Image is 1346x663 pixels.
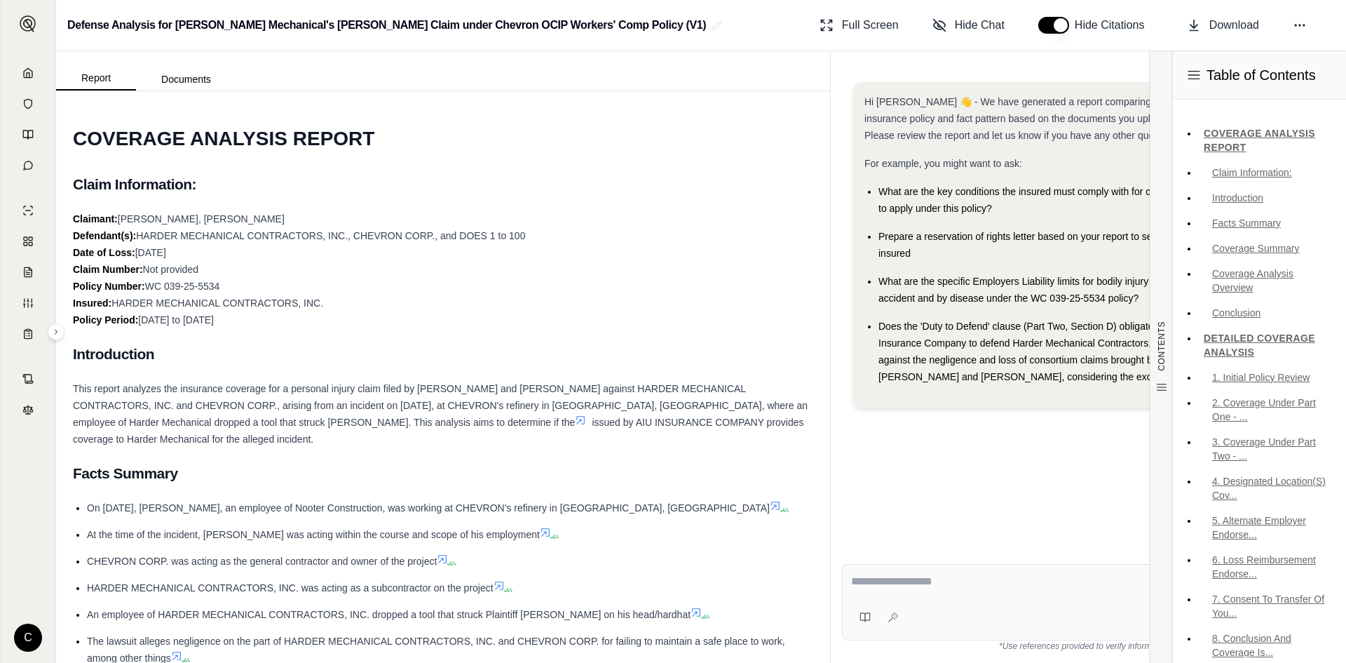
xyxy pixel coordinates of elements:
[1198,262,1335,299] a: Coverage Analysis Overview
[1209,17,1259,34] span: Download
[454,556,456,567] span: .
[878,276,1162,304] span: What are the specific Employers Liability limits for bodily injury by accident and by disease und...
[14,624,42,652] div: C
[1198,391,1335,428] a: 2. Coverage Under Part One - ...
[9,289,47,317] a: Custom Report
[1198,212,1335,234] a: Facts Summary
[9,90,47,118] a: Documents Vault
[1198,509,1335,546] a: 5. Alternate Employer Endorse...
[9,320,47,348] a: Coverage Table
[927,11,1010,39] button: Hide Chat
[707,609,710,620] span: .
[87,609,691,620] span: An employee of HARDER MECHANICAL CONTRACTORS, INC. dropped a tool that struck Plaintiff [PERSON_N...
[9,121,47,149] a: Prompt Library
[87,582,494,594] span: HARDER MECHANICAL CONTRACTORS, INC. was acting as a subcontractor on the project
[9,396,47,424] a: Legal Search Engine
[73,383,808,428] span: This report analyzes the insurance coverage for a personal injury claim filed by [PERSON_NAME] an...
[87,502,770,514] span: On [DATE], [PERSON_NAME], an employee of Nooter Construction, was working at CHEVRON's refinery i...
[9,227,47,255] a: Policy Comparisons
[73,213,118,225] strong: Claimant:
[56,67,136,91] button: Report
[878,186,1186,214] span: What are the key conditions the insured must comply with for coverage to apply under this policy?
[864,158,1022,169] span: For example, you might want to ask:
[73,459,813,488] h2: Facts Summary
[73,230,136,241] strong: Defendant(s):
[20,15,36,32] img: Expand sidebar
[73,281,145,292] strong: Policy Number:
[1198,237,1335,260] a: Coverage Summary
[138,314,214,326] span: [DATE] to [DATE]
[73,314,138,326] strong: Policy Period:
[1198,187,1335,209] a: Introduction
[73,119,813,159] h1: COVERAGE ANALYSIS REPORT
[510,582,513,594] span: .
[787,502,789,514] span: .
[1198,366,1335,389] a: 1. Initial Policy Review
[1198,549,1335,585] a: 6. Loss Reimbursement Endorse...
[73,170,813,199] h2: Claim Information:
[145,281,220,292] span: WC 039-25-5534
[878,321,1188,382] span: Does the 'Duty to Defend' clause (Part Two, Section D) obligate AIU Insurance Company to defend H...
[87,529,540,540] span: At the time of the incident, [PERSON_NAME] was acting within the course and scope of his employment
[118,213,285,225] span: [PERSON_NAME], [PERSON_NAME]
[955,17,1005,34] span: Hide Chat
[1156,321,1167,371] span: CONTENTS
[864,96,1183,141] span: Hi [PERSON_NAME] 👋 - We have generated a report comparing the insurance policy and fact pattern b...
[842,641,1329,652] div: *Use references provided to verify information.
[9,258,47,286] a: Claim Coverage
[1181,11,1265,39] button: Download
[111,297,323,309] span: HARDER MECHANICAL CONTRACTORS, INC.
[73,297,111,309] strong: Insured:
[1198,122,1335,159] a: COVERAGE ANALYSIS REPORT
[814,11,904,39] button: Full Screen
[136,230,525,241] span: HARDER MECHANICAL CONTRACTORS, INC., CHEVRON CORP., and DOES 1 to 100
[143,264,198,275] span: Not provided
[14,10,42,38] button: Expand sidebar
[1198,302,1335,324] a: Conclusion
[48,323,64,340] button: Expand sidebar
[9,196,47,225] a: Single Policy
[73,247,135,258] strong: Date of Loss:
[136,68,236,91] button: Documents
[878,231,1190,259] span: Prepare a reservation of rights letter based on your report to send to the insured
[135,247,166,258] span: [DATE]
[842,17,899,34] span: Full Screen
[73,340,813,369] h2: Introduction
[9,152,47,180] a: Chat
[9,59,47,87] a: Home
[1206,65,1316,85] span: Table of Contents
[87,556,437,567] span: CHEVRON CORP. was acting as the general contractor and owner of the project
[1075,17,1153,34] span: Hide Citations
[557,529,559,540] span: .
[67,13,706,38] h2: Defense Analysis for [PERSON_NAME] Mechanical's [PERSON_NAME] Claim under Chevron OCIP Workers' C...
[1198,327,1335,363] a: DETAILED COVERAGE ANALYSIS
[1198,161,1335,184] a: Claim Information:
[1198,431,1335,467] a: 3. Coverage Under Part Two - ...
[9,365,47,393] a: Contract Analysis
[1198,470,1335,507] a: 4. Designated Location(S) Cov...
[73,264,143,275] strong: Claim Number:
[1198,588,1335,624] a: 7. Consent To Transfer Of You...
